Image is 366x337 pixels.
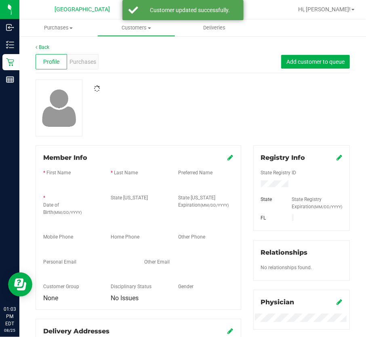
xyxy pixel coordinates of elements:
span: Add customer to queue [286,59,345,65]
div: State [255,196,286,203]
span: No Issues [111,294,139,302]
label: Date of Birth [43,201,99,216]
a: Purchases [19,19,97,36]
label: Mobile Phone [43,233,73,241]
label: State Registry ID [261,169,297,176]
span: Hi, [PERSON_NAME]! [298,6,351,13]
label: State [US_STATE] [111,194,148,201]
label: Disciplinary Status [111,283,151,290]
label: First Name [46,169,71,176]
a: Deliveries [175,19,253,36]
span: Deliveries [192,24,236,31]
span: [GEOGRAPHIC_DATA] [55,6,110,13]
span: Purchases [19,24,97,31]
span: Physician [261,298,294,306]
span: Registry Info [261,154,305,161]
inline-svg: Reports [6,75,14,84]
inline-svg: Inbound [6,23,14,31]
inline-svg: Retail [6,58,14,66]
label: Home Phone [111,233,139,241]
label: Gender [178,283,194,290]
button: Add customer to queue [281,55,350,69]
span: Member Info [43,154,87,161]
span: Customers [98,24,175,31]
span: None [43,294,58,302]
label: State [US_STATE] Expiration [178,194,233,209]
span: (MM/DD/YYYY) [314,205,343,209]
div: FL [255,214,286,222]
div: Customer updated successfully. [143,6,238,14]
a: Back [36,44,49,50]
label: Preferred Name [178,169,212,176]
p: 01:03 PM EDT [4,306,16,327]
label: Personal Email [43,258,76,266]
label: Other Phone [178,233,205,241]
label: Customer Group [43,283,79,290]
label: No relationships found. [261,264,312,271]
p: 08/25 [4,327,16,333]
img: user-icon.png [38,87,80,129]
span: Purchases [69,58,96,66]
a: Customers [97,19,175,36]
iframe: Resource center [8,272,32,297]
span: Profile [43,58,59,66]
inline-svg: Inventory [6,41,14,49]
label: Other Email [144,258,170,266]
span: Delivery Addresses [43,327,109,335]
label: State Registry Expiration [292,196,342,210]
label: Last Name [114,169,138,176]
span: (MM/DD/YYYY) [200,203,229,207]
span: (MM/DD/YYYY) [53,210,82,215]
span: Relationships [261,249,308,256]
